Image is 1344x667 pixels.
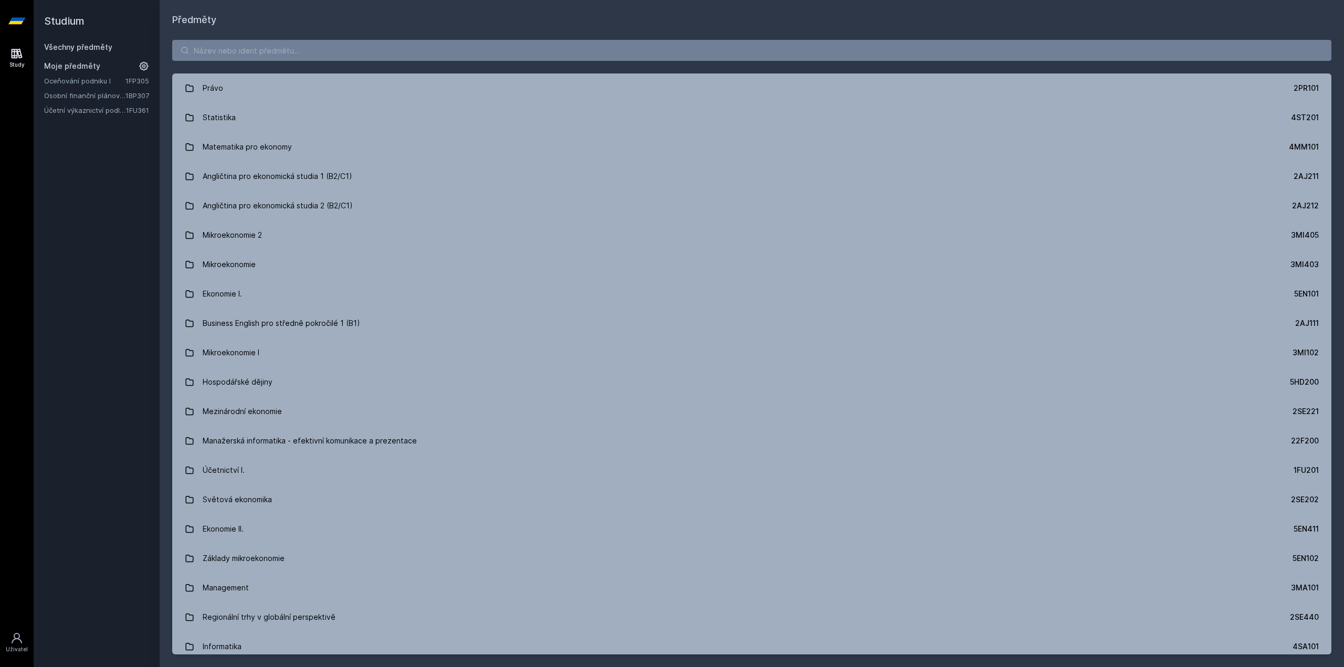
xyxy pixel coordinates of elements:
[1289,142,1319,152] div: 4MM101
[125,77,149,85] a: 1FP305
[44,90,125,101] a: Osobní finanční plánování
[44,76,125,86] a: Oceňování podniku I
[172,191,1331,220] a: Angličtina pro ekonomická studia 2 (B2/C1) 2AJ212
[172,632,1331,661] a: Informatika 4SA101
[203,518,244,539] div: Ekonomie II.
[203,136,292,157] div: Matematika pro ekonomy
[172,367,1331,397] a: Hospodářské dějiny 5HD200
[172,103,1331,132] a: Statistika 4ST201
[1290,612,1319,622] div: 2SE440
[203,401,282,422] div: Mezinárodní ekonomie
[203,283,242,304] div: Ekonomie I.
[1290,377,1319,387] div: 5HD200
[172,250,1331,279] a: Mikroekonomie 3MI403
[1294,171,1319,182] div: 2AJ211
[203,166,352,187] div: Angličtina pro ekonomická studia 1 (B2/C1)
[203,195,353,216] div: Angličtina pro ekonomická studia 2 (B2/C1)
[172,338,1331,367] a: Mikroekonomie I 3MI102
[6,645,28,653] div: Uživatel
[172,132,1331,162] a: Matematika pro ekonomy 4MM101
[203,548,285,569] div: Základy mikroekonomie
[172,544,1331,573] a: Základy mikroekonomie 5EN102
[44,61,100,71] span: Moje předměty
[203,372,272,393] div: Hospodářské dějiny
[1293,406,1319,417] div: 2SE221
[1293,641,1319,652] div: 4SA101
[1291,583,1319,593] div: 3MA101
[1294,83,1319,93] div: 2PR101
[172,309,1331,338] a: Business English pro středně pokročilé 1 (B1) 2AJ111
[172,220,1331,250] a: Mikroekonomie 2 3MI405
[44,105,126,115] a: Účetní výkaznictví podle IFRS a US GAAP - základní koncepty (v angličtině)
[172,514,1331,544] a: Ekonomie II. 5EN411
[1291,112,1319,123] div: 4ST201
[126,106,149,114] a: 1FU361
[203,636,241,657] div: Informatika
[44,43,112,51] a: Všechny předměty
[1292,200,1319,211] div: 2AJ212
[172,397,1331,426] a: Mezinárodní ekonomie 2SE221
[1291,230,1319,240] div: 3MI405
[203,460,245,481] div: Účetnictví I.
[125,91,149,100] a: 1BP307
[2,42,31,74] a: Study
[172,485,1331,514] a: Světová ekonomika 2SE202
[1295,318,1319,329] div: 2AJ111
[1294,289,1319,299] div: 5EN101
[172,602,1331,632] a: Regionální trhy v globální perspektivě 2SE440
[203,607,335,628] div: Regionální trhy v globální perspektivě
[172,13,1331,27] h1: Předměty
[1294,524,1319,534] div: 5EN411
[172,73,1331,103] a: Právo 2PR101
[172,426,1331,456] a: Manažerská informatika - efektivní komunikace a prezentace 22F200
[203,78,223,99] div: Právo
[1294,465,1319,475] div: 1FU201
[172,162,1331,191] a: Angličtina pro ekonomická studia 1 (B2/C1) 2AJ211
[172,573,1331,602] a: Management 3MA101
[203,430,417,451] div: Manažerská informatika - efektivní komunikace a prezentace
[203,489,272,510] div: Světová ekonomika
[172,456,1331,485] a: Účetnictví I. 1FU201
[1290,259,1319,270] div: 3MI403
[203,342,259,363] div: Mikroekonomie I
[203,254,256,275] div: Mikroekonomie
[1293,347,1319,358] div: 3MI102
[172,40,1331,61] input: Název nebo ident předmětu…
[203,577,249,598] div: Management
[1293,553,1319,564] div: 5EN102
[2,627,31,659] a: Uživatel
[203,225,262,246] div: Mikroekonomie 2
[1291,436,1319,446] div: 22F200
[172,279,1331,309] a: Ekonomie I. 5EN101
[203,107,236,128] div: Statistika
[203,313,360,334] div: Business English pro středně pokročilé 1 (B1)
[9,61,25,69] div: Study
[1291,494,1319,505] div: 2SE202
